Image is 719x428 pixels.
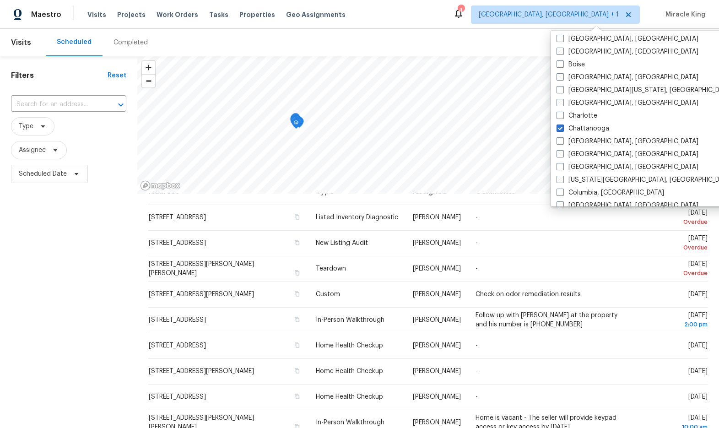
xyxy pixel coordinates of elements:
[557,150,698,159] label: [GEOGRAPHIC_DATA], [GEOGRAPHIC_DATA]
[557,34,698,43] label: [GEOGRAPHIC_DATA], [GEOGRAPHIC_DATA]
[142,74,155,87] button: Zoom out
[290,115,299,130] div: Map marker
[209,11,228,18] span: Tasks
[114,98,127,111] button: Open
[293,367,301,375] button: Copy Address
[413,291,461,298] span: [PERSON_NAME]
[87,10,106,19] span: Visits
[31,10,61,19] span: Maestro
[557,188,664,197] label: Columbia, [GEOGRAPHIC_DATA]
[643,210,708,227] span: [DATE]
[557,163,698,172] label: [GEOGRAPHIC_DATA], [GEOGRAPHIC_DATA]
[149,291,254,298] span: [STREET_ADDRESS][PERSON_NAME]
[557,201,698,210] label: [GEOGRAPHIC_DATA], [GEOGRAPHIC_DATA]
[293,213,301,221] button: Copy Address
[643,269,708,278] div: Overdue
[557,47,698,56] label: [GEOGRAPHIC_DATA], [GEOGRAPHIC_DATA]
[149,368,254,374] span: [STREET_ADDRESS][PERSON_NAME]
[137,56,719,194] canvas: Map
[11,71,108,80] h1: Filters
[19,169,67,179] span: Scheduled Date
[149,394,206,400] span: [STREET_ADDRESS]
[290,114,299,128] div: Map marker
[662,10,705,19] span: Miracle King
[413,240,461,246] span: [PERSON_NAME]
[479,10,619,19] span: [GEOGRAPHIC_DATA], [GEOGRAPHIC_DATA] + 1
[476,265,478,272] span: -
[114,38,148,47] div: Completed
[643,217,708,227] div: Overdue
[476,368,478,374] span: -
[476,312,617,328] span: Follow up with [PERSON_NAME] at the property and his number is [PHONE_NUMBER]
[557,98,698,108] label: [GEOGRAPHIC_DATA], [GEOGRAPHIC_DATA]
[476,214,478,221] span: -
[476,394,478,400] span: -
[413,394,461,400] span: [PERSON_NAME]
[557,124,609,133] label: Chattanooga
[11,98,101,112] input: Search for an address...
[316,317,384,323] span: In-Person Walkthrough
[293,269,301,277] button: Copy Address
[413,342,461,349] span: [PERSON_NAME]
[688,368,708,374] span: [DATE]
[108,71,126,80] div: Reset
[293,238,301,247] button: Copy Address
[142,61,155,74] button: Zoom in
[643,312,708,329] span: [DATE]
[458,5,464,15] div: 4
[557,137,698,146] label: [GEOGRAPHIC_DATA], [GEOGRAPHIC_DATA]
[292,118,301,132] div: Map marker
[316,394,383,400] span: Home Health Checkup
[19,146,46,155] span: Assignee
[19,122,33,131] span: Type
[293,290,301,298] button: Copy Address
[316,240,368,246] span: New Listing Audit
[291,113,300,127] div: Map marker
[293,392,301,401] button: Copy Address
[140,180,180,191] a: Mapbox homepage
[149,342,206,349] span: [STREET_ADDRESS]
[286,10,346,19] span: Geo Assignments
[643,261,708,278] span: [DATE]
[413,317,461,323] span: [PERSON_NAME]
[316,419,384,426] span: In-Person Walkthrough
[239,10,275,19] span: Properties
[149,261,254,276] span: [STREET_ADDRESS][PERSON_NAME][PERSON_NAME]
[316,265,346,272] span: Teardown
[413,265,461,272] span: [PERSON_NAME]
[413,214,461,221] span: [PERSON_NAME]
[316,342,383,349] span: Home Health Checkup
[316,214,398,221] span: Listed Inventory Diagnostic
[149,240,206,246] span: [STREET_ADDRESS]
[142,75,155,87] span: Zoom out
[413,419,461,426] span: [PERSON_NAME]
[11,33,31,53] span: Visits
[688,291,708,298] span: [DATE]
[476,291,581,298] span: Check on odor remediation results
[688,394,708,400] span: [DATE]
[117,10,146,19] span: Projects
[149,214,206,221] span: [STREET_ADDRESS]
[557,111,597,120] label: Charlotte
[316,368,383,374] span: Home Health Checkup
[476,240,478,246] span: -
[476,342,478,349] span: -
[643,320,708,329] div: 2:00 pm
[57,38,92,47] div: Scheduled
[157,10,198,19] span: Work Orders
[688,342,708,349] span: [DATE]
[293,341,301,349] button: Copy Address
[149,317,206,323] span: [STREET_ADDRESS]
[316,291,340,298] span: Custom
[413,368,461,374] span: [PERSON_NAME]
[557,73,698,82] label: [GEOGRAPHIC_DATA], [GEOGRAPHIC_DATA]
[643,243,708,252] div: Overdue
[557,60,585,69] label: Boise
[643,235,708,252] span: [DATE]
[293,315,301,324] button: Copy Address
